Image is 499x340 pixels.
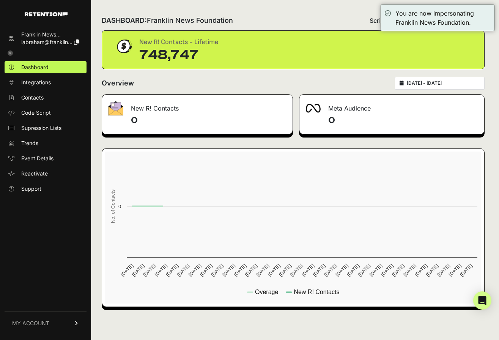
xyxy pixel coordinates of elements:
[299,95,485,117] div: Meta Audience
[301,263,315,278] text: [DATE]
[131,114,286,127] h4: 0
[357,263,372,278] text: [DATE]
[255,263,270,278] text: [DATE]
[368,263,383,278] text: [DATE]
[425,263,440,278] text: [DATE]
[21,39,72,45] span: labraham@franklin...
[5,76,87,89] a: Integrations
[131,263,146,278] text: [DATE]
[176,263,191,278] text: [DATE]
[5,28,87,48] a: Franklin News... labraham@franklin...
[5,183,87,195] a: Support
[278,263,293,278] text: [DATE]
[289,263,304,278] text: [DATE]
[21,124,61,132] span: Supression Lists
[379,263,394,278] text: [DATE]
[108,101,123,115] img: fa-envelope-19ae18322b30453b285274b1b8af3d052b27d846a4fbe8435d1a52b978f639a2.png
[142,263,157,278] text: [DATE]
[120,263,134,278] text: [DATE]
[402,263,417,278] text: [DATE]
[334,263,349,278] text: [DATE]
[139,37,218,47] div: New R! Contacts - Lifetime
[21,94,44,101] span: Contacts
[233,263,247,278] text: [DATE]
[323,263,338,278] text: [DATE]
[102,95,293,117] div: New R! Contacts
[5,61,87,73] a: Dashboard
[244,263,259,278] text: [DATE]
[391,263,406,278] text: [DATE]
[221,263,236,278] text: [DATE]
[5,122,87,134] a: Supression Lists
[370,16,406,25] span: Script status
[447,263,462,278] text: [DATE]
[459,263,474,278] text: [DATE]
[21,170,48,177] span: Reactivate
[187,263,202,278] text: [DATE]
[21,31,79,38] div: Franklin News...
[5,92,87,104] a: Contacts
[346,263,360,278] text: [DATE]
[5,312,87,335] a: MY ACCOUNT
[110,190,116,223] text: No. of Contacts
[102,15,233,26] h2: DASHBOARD:
[25,12,68,16] img: Retention.com
[255,289,278,295] text: Overage
[12,319,49,327] span: MY ACCOUNT
[294,289,339,295] text: New R! Contacts
[102,78,134,89] h2: Overview
[5,107,87,119] a: Code Script
[312,263,326,278] text: [DATE]
[473,291,491,310] div: Open Intercom Messenger
[21,185,41,193] span: Support
[147,16,233,24] span: Franklin News Foundation
[139,47,218,63] div: 748,747
[414,263,428,278] text: [DATE]
[5,137,87,149] a: Trends
[328,114,479,127] h4: 0
[210,263,225,278] text: [DATE]
[436,263,451,278] text: [DATE]
[21,155,54,162] span: Event Details
[165,263,179,278] text: [DATE]
[21,63,49,71] span: Dashboard
[5,152,87,164] a: Event Details
[21,79,51,86] span: Integrations
[21,109,51,117] span: Code Script
[305,104,321,113] img: fa-meta-2f981b61bb99beabf952f7030308934f19ce035c18b003e963880cc3fabeebb7.png
[21,139,38,147] span: Trends
[114,37,133,56] img: dollar-coin-05c43ed7efb7bc0c12610022525b4bbbb207c7efeef5aecc26f025e68dcafac9.png
[198,263,213,278] text: [DATE]
[118,204,121,209] text: 0
[395,9,490,27] div: You are now impersonating Franklin News Foundation.
[5,168,87,180] a: Reactivate
[266,263,281,278] text: [DATE]
[153,263,168,278] text: [DATE]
